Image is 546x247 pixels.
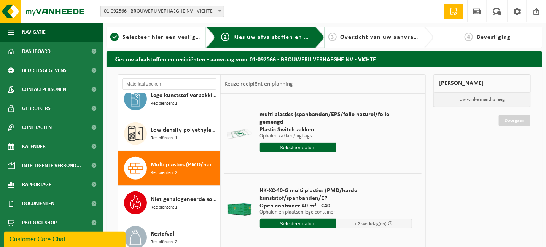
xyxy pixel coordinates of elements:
[22,137,46,156] span: Kalender
[434,92,530,107] p: Uw winkelmand is leeg
[22,42,51,61] span: Dashboard
[151,126,218,135] span: Low density polyethyleen (LDPE) folie, los, gekleurd
[151,204,177,211] span: Recipiënten: 1
[22,118,52,137] span: Contracten
[433,74,531,92] div: [PERSON_NAME]
[22,175,51,194] span: Rapportage
[118,151,220,186] button: Multi plastics (PMD/harde kunststoffen/spanbanden/EPS/folie naturel/folie gemengd) Recipiënten: 2
[151,91,218,100] span: Lege kunststof verpakkingen van gevaarlijke stoffen
[260,210,412,215] p: Ophalen en plaatsen lege container
[341,34,421,40] span: Overzicht van uw aanvraag
[22,61,67,80] span: Bedrijfsgegevens
[122,78,216,90] input: Materiaal zoeken
[107,51,542,66] h2: Kies uw afvalstoffen en recipiënten - aanvraag voor 01-092566 - BROUWERIJ VERHAEGHE NV - VICHTE
[260,187,412,202] span: HK-XC-40-G multi plastics (PMD/harde kunststof/spanbanden/EP
[260,143,336,152] input: Selecteer datum
[355,222,387,226] span: + 2 werkdag(en)
[151,100,177,107] span: Recipiënten: 1
[110,33,200,42] a: 1Selecteer hier een vestiging
[260,219,336,228] input: Selecteer datum
[100,6,224,17] span: 01-092566 - BROUWERIJ VERHAEGHE NV - VICHTE
[233,34,338,40] span: Kies uw afvalstoffen en recipiënten
[123,34,205,40] span: Selecteer hier een vestiging
[151,239,177,246] span: Recipiënten: 2
[22,213,57,232] span: Product Shop
[221,75,297,94] div: Keuze recipiënt en planning
[22,99,51,118] span: Gebruikers
[221,33,229,41] span: 2
[151,160,218,169] span: Multi plastics (PMD/harde kunststoffen/spanbanden/EPS/folie naturel/folie gemengd)
[101,6,224,17] span: 01-092566 - BROUWERIJ VERHAEGHE NV - VICHTE
[260,111,412,126] span: multi plastics (spanbanden/EPS/folie naturel/folie gemengd
[22,194,54,213] span: Documenten
[4,230,127,247] iframe: chat widget
[151,195,218,204] span: Niet gehalogeneerde solventen - hoogcalorisch in kleinverpakking
[22,156,81,175] span: Intelligente verbond...
[260,202,412,210] span: Open container 40 m³ - C40
[118,82,220,116] button: Lege kunststof verpakkingen van gevaarlijke stoffen Recipiënten: 1
[260,126,412,134] span: Plastic Switch zakken
[22,23,46,42] span: Navigatie
[110,33,119,41] span: 1
[465,33,473,41] span: 4
[118,116,220,151] button: Low density polyethyleen (LDPE) folie, los, gekleurd Recipiënten: 1
[151,169,177,177] span: Recipiënten: 2
[22,80,66,99] span: Contactpersonen
[151,135,177,142] span: Recipiënten: 1
[260,134,412,139] p: Ophalen zakken/bigbags
[499,115,530,126] a: Doorgaan
[477,34,511,40] span: Bevestiging
[151,229,174,239] span: Restafval
[328,33,337,41] span: 3
[118,186,220,220] button: Niet gehalogeneerde solventen - hoogcalorisch in kleinverpakking Recipiënten: 1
